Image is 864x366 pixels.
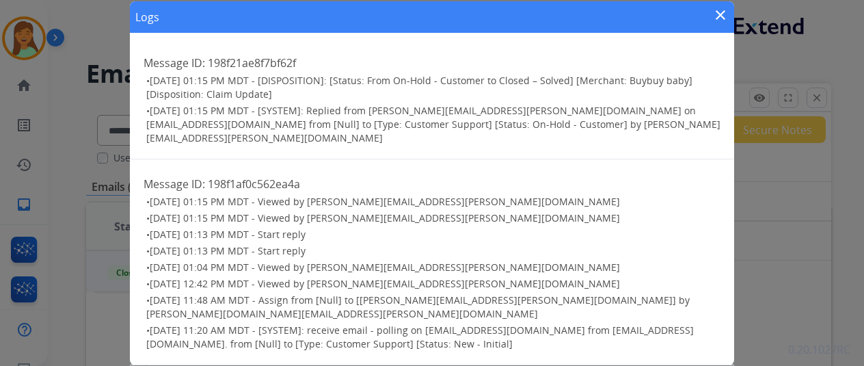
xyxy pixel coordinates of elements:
h3: • [146,211,721,225]
h3: • [146,104,721,145]
span: 198f21ae8f7bf62f [208,55,296,70]
span: [DATE] 11:48 AM MDT - Assign from [Null] to [[PERSON_NAME][EMAIL_ADDRESS][PERSON_NAME][DOMAIN_NAM... [146,293,690,320]
h1: Logs [135,9,159,25]
span: [DATE] 12:42 PM MDT - Viewed by [PERSON_NAME][EMAIL_ADDRESS][PERSON_NAME][DOMAIN_NAME] [150,277,620,290]
mat-icon: close [712,7,729,23]
h3: • [146,277,721,291]
span: Message ID: [144,55,205,70]
h3: • [146,261,721,274]
h3: • [146,244,721,258]
h3: • [146,74,721,101]
span: Message ID: [144,177,205,192]
span: [DATE] 01:15 PM MDT - Viewed by [PERSON_NAME][EMAIL_ADDRESS][PERSON_NAME][DOMAIN_NAME] [150,195,620,208]
h3: • [146,324,721,351]
span: [DATE] 01:13 PM MDT - Start reply [150,244,306,257]
span: [DATE] 01:13 PM MDT - Start reply [150,228,306,241]
p: 0.20.1027RC [788,341,850,358]
span: [DATE] 01:04 PM MDT - Viewed by [PERSON_NAME][EMAIL_ADDRESS][PERSON_NAME][DOMAIN_NAME] [150,261,620,274]
span: [DATE] 01:15 PM MDT - [SYSTEM]: Replied from [PERSON_NAME][EMAIL_ADDRESS][PERSON_NAME][DOMAIN_NAM... [146,104,720,144]
h3: • [146,228,721,241]
span: [DATE] 01:15 PM MDT - [DISPOSITION]: [Status: From On-Hold - Customer to Closed – Solved] [Mercha... [146,74,692,101]
h3: • [146,195,721,209]
span: [DATE] 11:20 AM MDT - [SYSTEM]: receive email - polling on [EMAIL_ADDRESS][DOMAIN_NAME] from [EMA... [146,324,694,350]
span: [DATE] 01:15 PM MDT - Viewed by [PERSON_NAME][EMAIL_ADDRESS][PERSON_NAME][DOMAIN_NAME] [150,211,620,224]
h3: • [146,293,721,321]
span: 198f1af0c562ea4a [208,177,300,192]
